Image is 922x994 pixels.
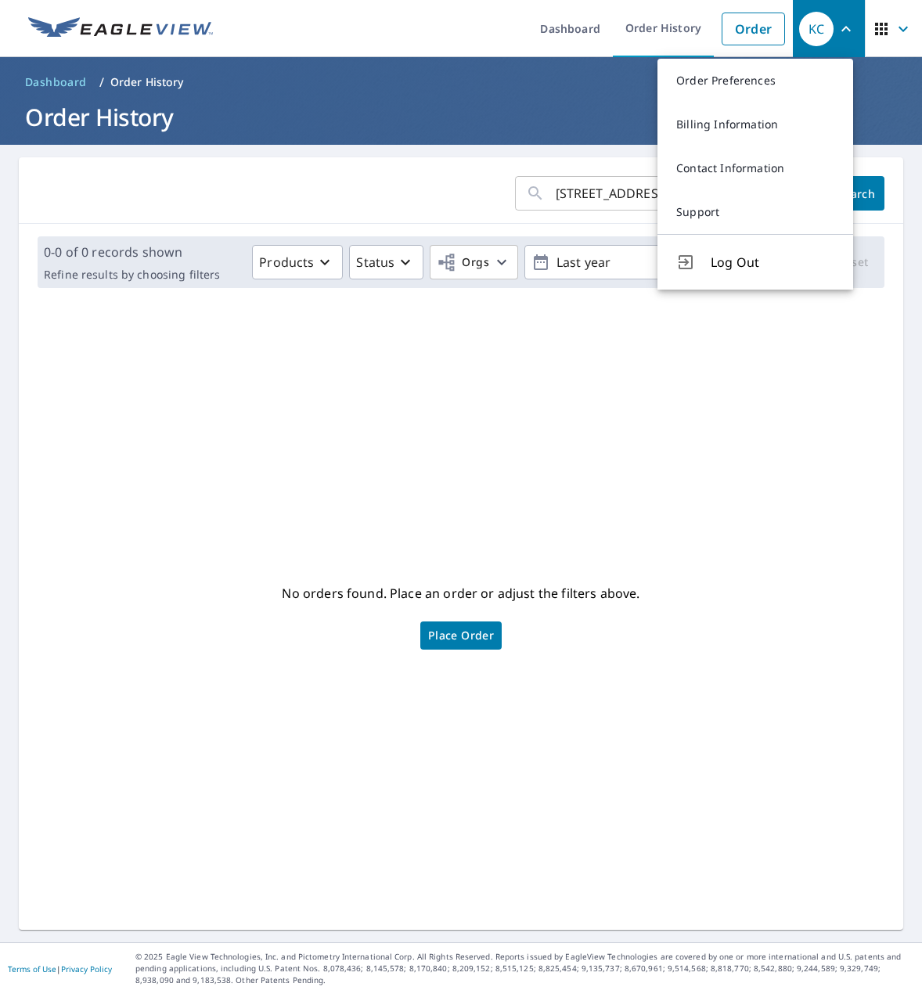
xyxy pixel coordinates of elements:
span: Orgs [437,253,489,272]
span: Place Order [428,632,494,639]
div: KC [799,12,834,46]
button: Products [252,245,343,279]
li: / [99,73,104,92]
a: Order Preferences [657,59,853,103]
img: EV Logo [28,17,213,41]
span: Dashboard [25,74,87,90]
p: | [8,964,112,974]
span: Search [841,186,872,201]
h1: Order History [19,101,903,133]
button: Log Out [657,234,853,290]
p: No orders found. Place an order or adjust the filters above. [282,581,639,606]
p: Products [259,253,314,272]
nav: breadcrumb [19,70,903,95]
p: Status [356,253,394,272]
a: Order [722,13,785,45]
p: © 2025 Eagle View Technologies, Inc. and Pictometry International Corp. All Rights Reserved. Repo... [135,951,914,986]
a: Privacy Policy [61,963,112,974]
a: Support [657,190,853,234]
p: 0-0 of 0 records shown [44,243,220,261]
button: Orgs [430,245,518,279]
a: Place Order [420,621,502,650]
p: Refine results by choosing filters [44,268,220,282]
p: Last year [550,249,733,276]
a: Billing Information [657,103,853,146]
span: Log Out [711,253,834,272]
button: Status [349,245,423,279]
input: Address, Report #, Claim ID, etc. [556,171,786,215]
a: Contact Information [657,146,853,190]
p: Order History [110,74,184,90]
button: Last year [524,245,759,279]
button: Search [828,176,884,211]
a: Terms of Use [8,963,56,974]
a: Dashboard [19,70,93,95]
